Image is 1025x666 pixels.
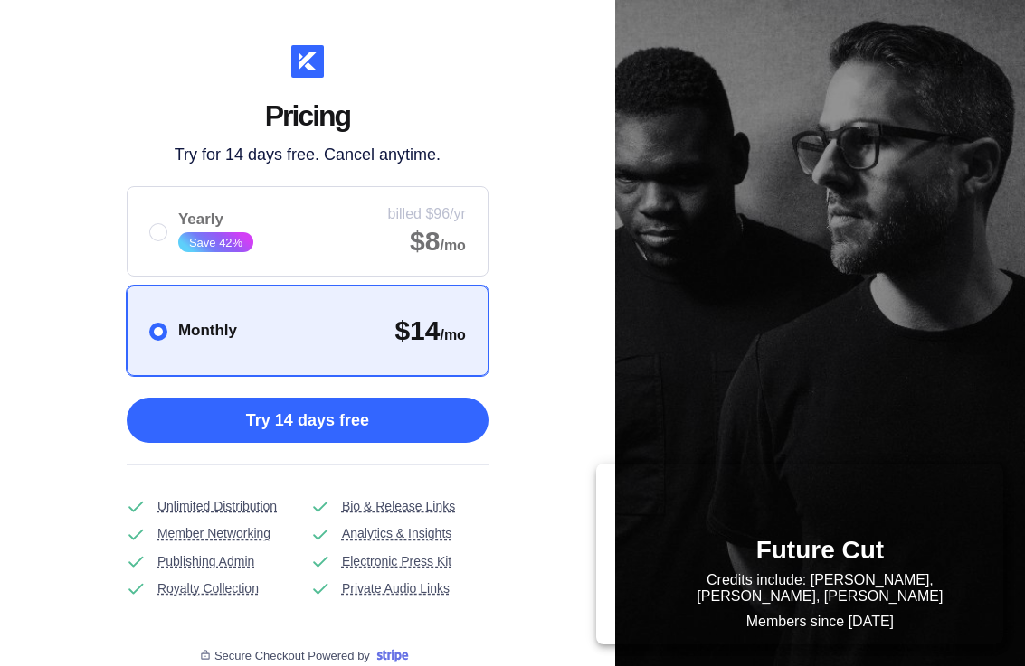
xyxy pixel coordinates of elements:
[189,240,247,255] div: Save 42%
[342,528,463,548] div: Analytics & Insights
[178,215,258,234] div: Yearly
[260,99,355,136] h1: Pricing
[400,230,466,264] div: $8
[383,318,466,352] div: $ 14
[157,583,267,603] div: Royalty Collection
[371,208,466,226] div: billed $96/yr
[178,326,242,345] div: Monthly
[127,402,489,447] button: Try 14 days free
[433,242,466,260] span: /mo
[157,501,286,521] div: Unlimited Distribution
[342,501,462,521] div: Bio & Release Links
[157,528,282,548] div: Member Networking
[242,407,373,443] div: Try 14 days free
[342,556,459,576] div: Electronic Press Kit
[160,148,455,169] h2: Try for 14 days free. Cancel anytime.
[342,583,459,603] div: Private Audio Links
[433,331,466,349] span: /mo
[157,556,261,576] div: Publishing Admin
